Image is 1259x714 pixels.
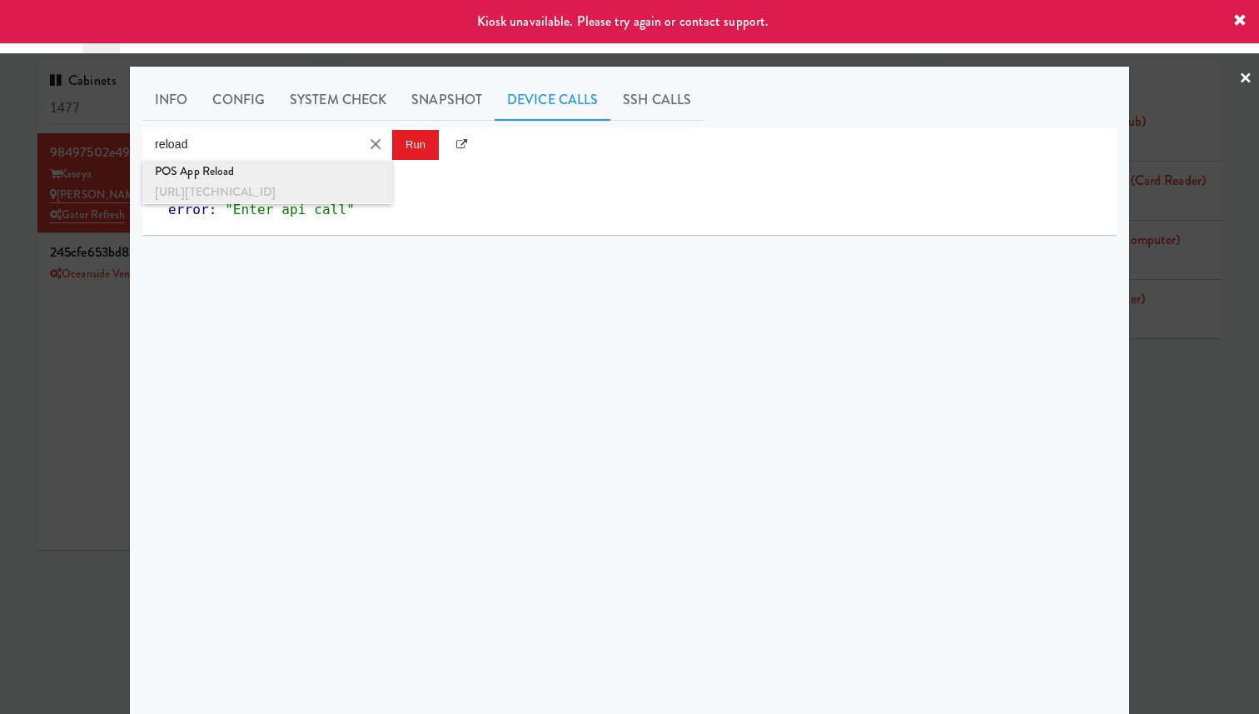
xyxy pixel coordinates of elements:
[477,12,769,31] span: Kiosk unavailable. Please try again or contact support.
[495,79,610,121] a: Device Calls
[155,182,380,203] div: [URL][TECHNICAL_ID]
[1239,53,1252,105] a: ×
[392,130,439,160] button: Run
[277,79,399,121] a: System Check
[142,79,200,121] a: Info
[142,127,359,161] input: Enter api call...
[200,79,277,121] a: Config
[399,79,495,121] a: Snapshot
[225,202,355,217] span: "Enter api call"
[168,202,209,217] span: error
[363,132,388,157] button: Clear Input
[155,161,380,182] div: POS App Reload
[209,202,217,217] span: :
[610,79,704,121] a: SSH Calls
